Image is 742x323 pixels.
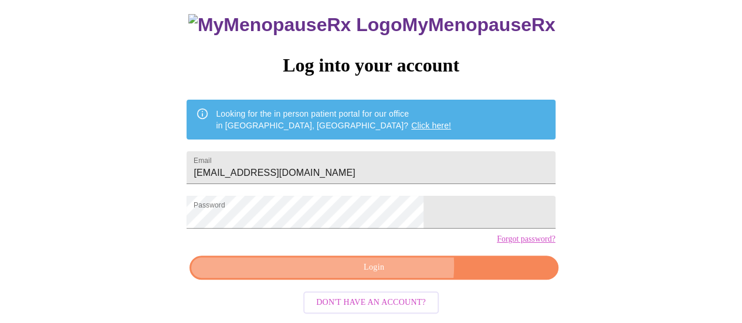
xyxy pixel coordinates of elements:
[189,256,558,280] button: Login
[300,297,442,307] a: Don't have an account?
[303,291,439,314] button: Don't have an account?
[316,295,426,310] span: Don't have an account?
[203,260,544,275] span: Login
[411,121,451,130] a: Click here!
[216,103,451,136] div: Looking for the in person patient portal for our office in [GEOGRAPHIC_DATA], [GEOGRAPHIC_DATA]?
[187,55,555,76] h3: Log into your account
[188,14,402,36] img: MyMenopauseRx Logo
[497,234,555,244] a: Forgot password?
[188,14,555,36] h3: MyMenopauseRx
